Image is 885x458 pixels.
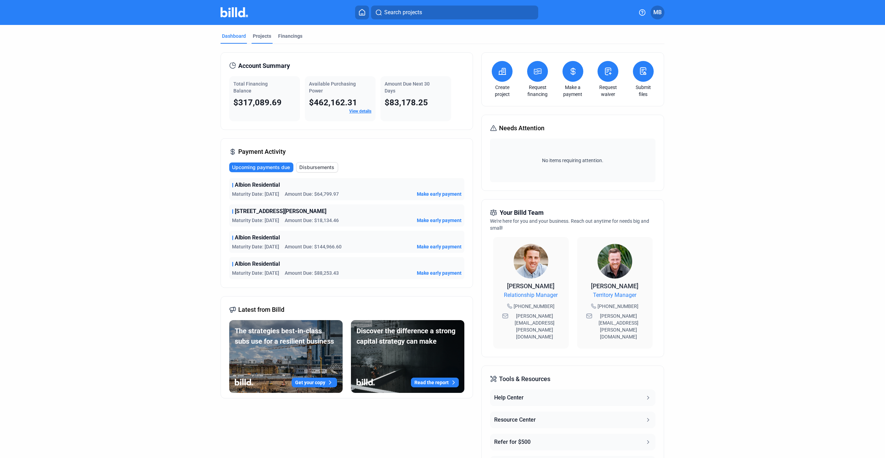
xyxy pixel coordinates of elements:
[232,191,279,197] span: Maturity Date: [DATE]
[233,81,268,94] span: Total Financing Balance
[233,98,282,107] span: $317,089.69
[285,217,339,224] span: Amount Due: $18,134.46
[514,244,548,279] img: Relationship Manager
[356,326,459,346] div: Discover the difference a strong capital strategy can make
[490,389,655,406] button: Help Center
[235,260,280,268] span: Albion Residential
[385,98,428,107] span: $83,178.25
[278,33,302,39] div: Financings
[221,7,248,17] img: Billd Company Logo
[235,326,337,346] div: The strategies best-in-class subs use for a resilient business
[292,378,337,387] button: Get your copy
[285,243,342,250] span: Amount Due: $144,966.60
[384,8,422,17] span: Search projects
[493,157,652,164] span: No items requiring attention.
[349,109,371,114] a: View details
[309,81,356,94] span: Available Purchasing Power
[490,412,655,428] button: Resource Center
[238,61,290,71] span: Account Summary
[417,191,462,197] button: Make early payment
[285,191,339,197] span: Amount Due: $64,799.97
[238,147,286,157] span: Payment Activity
[593,291,636,299] span: Territory Manager
[510,312,560,340] span: [PERSON_NAME][EMAIL_ADDRESS][PERSON_NAME][DOMAIN_NAME]
[235,234,280,242] span: Albion Residential
[499,374,550,384] span: Tools & Resources
[296,162,338,173] button: Disbursements
[299,164,334,171] span: Disbursements
[525,84,550,98] a: Request financing
[490,434,655,450] button: Refer for $500
[631,84,655,98] a: Submit files
[285,270,339,276] span: Amount Due: $88,253.43
[232,243,279,250] span: Maturity Date: [DATE]
[232,270,279,276] span: Maturity Date: [DATE]
[490,84,514,98] a: Create project
[371,6,538,19] button: Search projects
[411,378,459,387] button: Read the report
[232,164,290,171] span: Upcoming payments due
[651,6,664,19] button: MB
[222,33,246,39] div: Dashboard
[499,123,544,133] span: Needs Attention
[417,270,462,276] button: Make early payment
[598,244,632,279] img: Territory Manager
[494,438,531,446] div: Refer for $500
[594,312,644,340] span: [PERSON_NAME][EMAIL_ADDRESS][PERSON_NAME][DOMAIN_NAME]
[591,282,638,290] span: [PERSON_NAME]
[490,218,649,231] span: We're here for you and your business. Reach out anytime for needs big and small!
[235,181,280,189] span: Albion Residential
[235,207,326,215] span: [STREET_ADDRESS][PERSON_NAME]
[514,303,555,310] span: [PHONE_NUMBER]
[598,303,638,310] span: [PHONE_NUMBER]
[504,291,558,299] span: Relationship Manager
[500,208,544,218] span: Your Billd Team
[229,162,293,172] button: Upcoming payments due
[385,81,430,94] span: Amount Due Next 30 Days
[507,282,555,290] span: [PERSON_NAME]
[494,394,524,402] div: Help Center
[253,33,271,39] div: Projects
[309,98,357,107] span: $462,162.31
[417,217,462,224] button: Make early payment
[232,217,279,224] span: Maturity Date: [DATE]
[653,8,662,17] span: MB
[238,305,284,315] span: Latest from Billd
[494,416,536,424] div: Resource Center
[561,84,585,98] a: Make a payment
[417,243,462,250] button: Make early payment
[596,84,620,98] a: Request waiver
